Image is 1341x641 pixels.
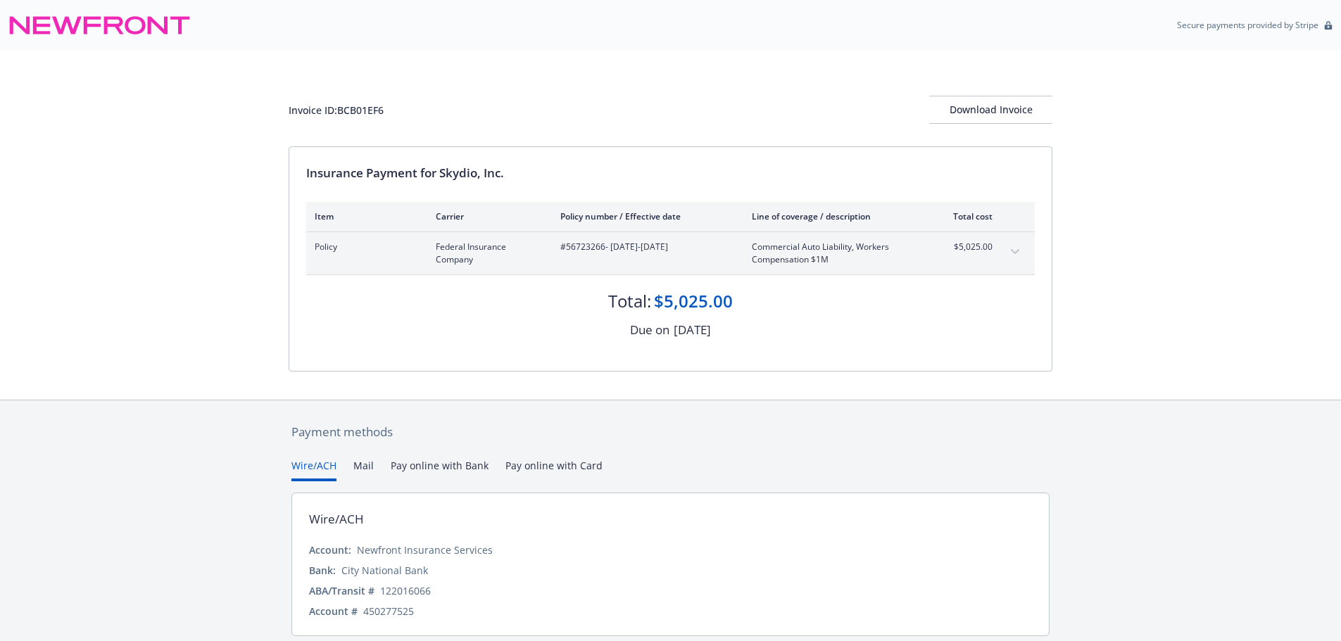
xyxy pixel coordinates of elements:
[940,210,993,222] div: Total cost
[306,164,1035,182] div: Insurance Payment for Skydio, Inc.
[940,241,993,253] span: $5,025.00
[309,542,351,557] div: Account:
[315,210,413,222] div: Item
[929,96,1052,123] div: Download Invoice
[505,458,603,481] button: Pay online with Card
[1004,241,1026,263] button: expand content
[929,96,1052,124] button: Download Invoice
[1177,19,1318,31] p: Secure payments provided by Stripe
[353,458,374,481] button: Mail
[309,583,374,598] div: ABA/Transit #
[315,241,413,253] span: Policy
[289,103,384,118] div: Invoice ID: BCB01EF6
[752,241,917,266] span: Commercial Auto Liability, Workers Compensation $1M
[291,423,1050,441] div: Payment methods
[309,604,358,618] div: Account #
[363,604,414,618] div: 450277525
[560,210,729,222] div: Policy number / Effective date
[357,542,493,557] div: Newfront Insurance Services
[380,583,431,598] div: 122016066
[436,241,538,266] span: Federal Insurance Company
[630,321,669,339] div: Due on
[654,289,733,313] div: $5,025.00
[341,563,428,578] div: City National Bank
[674,321,711,339] div: [DATE]
[436,210,538,222] div: Carrier
[391,458,489,481] button: Pay online with Bank
[309,510,364,528] div: Wire/ACH
[608,289,651,313] div: Total:
[309,563,336,578] div: Bank:
[291,458,336,481] button: Wire/ACH
[560,241,729,253] span: #56723266 - [DATE]-[DATE]
[752,210,917,222] div: Line of coverage / description
[306,232,1035,274] div: PolicyFederal Insurance Company#56723266- [DATE]-[DATE]Commercial Auto Liability, Workers Compens...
